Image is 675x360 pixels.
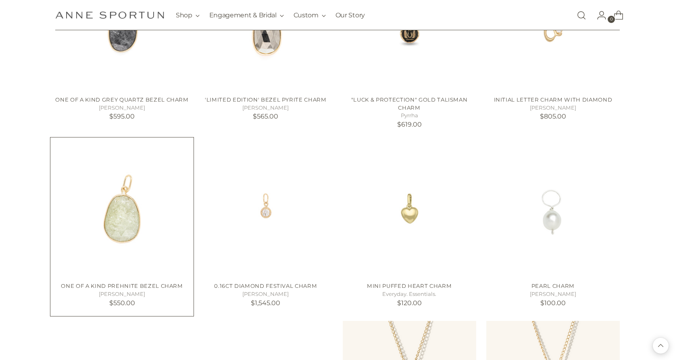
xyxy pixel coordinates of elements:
h5: [PERSON_NAME] [486,290,620,298]
a: Pearl Charm [486,142,620,276]
span: $805.00 [540,112,566,120]
button: Custom [294,6,326,24]
a: Open search modal [573,7,590,23]
h5: [PERSON_NAME] [199,104,332,112]
span: 0 [608,16,615,23]
button: Back to top [653,338,669,354]
a: "Luck & Protection" Gold Talisman Charm [351,96,468,111]
a: 0.16ct Diamond Festival Charm [199,142,332,276]
span: $120.00 [397,299,422,307]
a: One of a Kind Prehnite Bezel Charm [55,142,189,276]
span: $1,545.00 [251,299,280,307]
h5: [PERSON_NAME] [55,290,189,298]
a: 'Limited Edition' Bezel Pyrite Charm [205,96,327,103]
a: Go to the account page [590,7,606,23]
h5: [PERSON_NAME] [55,104,189,112]
h5: [PERSON_NAME] [199,290,332,298]
span: $619.00 [397,121,422,128]
span: $550.00 [109,299,135,307]
a: Our Story [335,6,365,24]
button: Shop [176,6,200,24]
h5: Pyrrha [343,112,476,120]
button: Engagement & Bridal [209,6,284,24]
span: $565.00 [253,112,278,120]
a: Mini Puffed Heart Charm [367,283,452,289]
a: Anne Sportun Fine Jewellery [55,11,164,19]
a: Mini Puffed Heart Charm [343,142,476,276]
h5: [PERSON_NAME] [486,104,620,112]
a: One of a Kind Prehnite Bezel Charm [61,283,183,289]
a: One of a Kind Grey Quartz Bezel Charm [55,96,188,103]
a: Initial Letter Charm with Diamond [494,96,612,103]
span: $100.00 [540,299,566,307]
h5: Everyday. Essentials. [343,290,476,298]
a: Open cart modal [607,7,623,23]
a: Pearl Charm [531,283,575,289]
a: 0.16ct Diamond Festival Charm [214,283,317,289]
span: $595.00 [109,112,135,120]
